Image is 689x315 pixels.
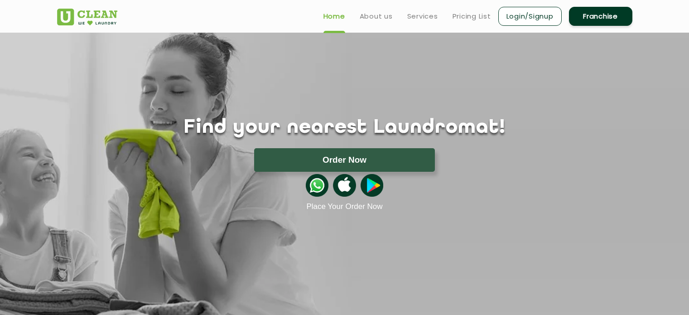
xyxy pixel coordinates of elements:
a: Franchise [569,7,632,26]
img: apple-icon.png [333,174,356,197]
a: About us [360,11,393,22]
button: Order Now [254,148,435,172]
a: Services [407,11,438,22]
img: playstoreicon.png [361,174,383,197]
h1: Find your nearest Laundromat! [50,116,639,139]
a: Login/Signup [498,7,562,26]
img: UClean Laundry and Dry Cleaning [57,9,117,25]
a: Home [323,11,345,22]
a: Pricing List [453,11,491,22]
img: whatsappicon.png [306,174,328,197]
a: Place Your Order Now [306,202,382,211]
